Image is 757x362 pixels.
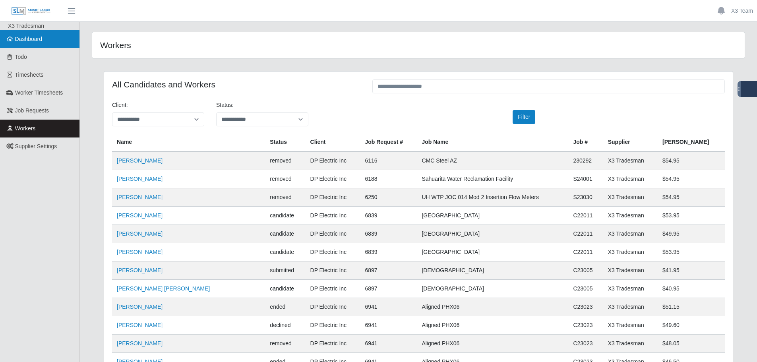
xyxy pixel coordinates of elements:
th: Supplier [603,133,658,152]
td: $53.95 [658,243,725,261]
td: ended [265,298,305,316]
td: X3 Tradesman [603,243,658,261]
td: X3 Tradesman [603,261,658,280]
td: $49.95 [658,225,725,243]
td: DP Electric Inc [306,335,360,353]
a: [PERSON_NAME] [117,340,163,347]
td: 6941 [360,298,417,316]
td: C23005 [568,280,603,298]
td: $40.95 [658,280,725,298]
a: [PERSON_NAME] [117,267,163,273]
td: [GEOGRAPHIC_DATA] [417,225,568,243]
td: $54.95 [658,188,725,207]
td: DP Electric Inc [306,316,360,335]
td: removed [265,335,305,353]
td: CMC Steel AZ [417,151,568,170]
td: [DEMOGRAPHIC_DATA] [417,280,568,298]
td: 6897 [360,280,417,298]
td: C23005 [568,261,603,280]
td: 6897 [360,261,417,280]
td: candidate [265,280,305,298]
th: Name [112,133,265,152]
span: Supplier Settings [15,143,57,149]
td: X3 Tradesman [603,316,658,335]
h4: Workers [100,40,358,50]
td: 6250 [360,188,417,207]
td: X3 Tradesman [603,207,658,225]
a: [PERSON_NAME] [117,212,163,219]
td: $48.05 [658,335,725,353]
td: DP Electric Inc [306,151,360,170]
td: [DEMOGRAPHIC_DATA] [417,261,568,280]
td: declined [265,316,305,335]
td: 6941 [360,335,417,353]
td: 6839 [360,243,417,261]
a: [PERSON_NAME] [117,304,163,310]
a: [PERSON_NAME] [117,176,163,182]
td: X3 Tradesman [603,335,658,353]
td: DP Electric Inc [306,280,360,298]
th: [PERSON_NAME] [658,133,725,152]
label: Client: [112,101,128,109]
h4: All Candidates and Workers [112,79,360,89]
span: X3 Tradesman [8,23,44,29]
td: candidate [265,207,305,225]
td: 6188 [360,170,417,188]
td: C22011 [568,243,603,261]
td: Aligned PHX06 [417,335,568,353]
td: $54.95 [658,170,725,188]
td: X3 Tradesman [603,151,658,170]
a: [PERSON_NAME] [117,322,163,328]
span: Timesheets [15,72,44,78]
a: [PERSON_NAME] [117,230,163,237]
td: 230292 [568,151,603,170]
td: 6839 [360,207,417,225]
th: Status [265,133,305,152]
span: Todo [15,54,27,60]
td: $51.15 [658,298,725,316]
span: Job Requests [15,107,49,114]
td: X3 Tradesman [603,298,658,316]
th: Job # [568,133,603,152]
td: C22011 [568,225,603,243]
td: DP Electric Inc [306,243,360,261]
span: Dashboard [15,36,43,42]
td: submitted [265,261,305,280]
td: candidate [265,243,305,261]
td: $41.95 [658,261,725,280]
td: DP Electric Inc [306,261,360,280]
td: DP Electric Inc [306,298,360,316]
td: C23023 [568,298,603,316]
th: Job Name [417,133,568,152]
td: S23030 [568,188,603,207]
th: Job Request # [360,133,417,152]
a: X3 Team [731,7,753,15]
td: Sahuarita Water Reclamation Facility [417,170,568,188]
td: [GEOGRAPHIC_DATA] [417,243,568,261]
img: SLM Logo [11,7,51,15]
td: Aligned PHX06 [417,316,568,335]
th: Client [306,133,360,152]
td: C23023 [568,335,603,353]
td: 6941 [360,316,417,335]
label: Status: [216,101,234,109]
a: [PERSON_NAME] [117,157,163,164]
td: UH WTP JOC 014 Mod 2 Insertion Flow Meters [417,188,568,207]
td: 6839 [360,225,417,243]
td: removed [265,188,305,207]
td: S24001 [568,170,603,188]
td: X3 Tradesman [603,188,658,207]
td: $54.95 [658,151,725,170]
td: Aligned PHX06 [417,298,568,316]
td: DP Electric Inc [306,188,360,207]
td: [GEOGRAPHIC_DATA] [417,207,568,225]
td: $49.60 [658,316,725,335]
td: C23023 [568,316,603,335]
td: DP Electric Inc [306,207,360,225]
span: Worker Timesheets [15,89,63,96]
a: [PERSON_NAME] [PERSON_NAME] [117,285,210,292]
td: X3 Tradesman [603,170,658,188]
td: removed [265,151,305,170]
td: DP Electric Inc [306,225,360,243]
td: C22011 [568,207,603,225]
